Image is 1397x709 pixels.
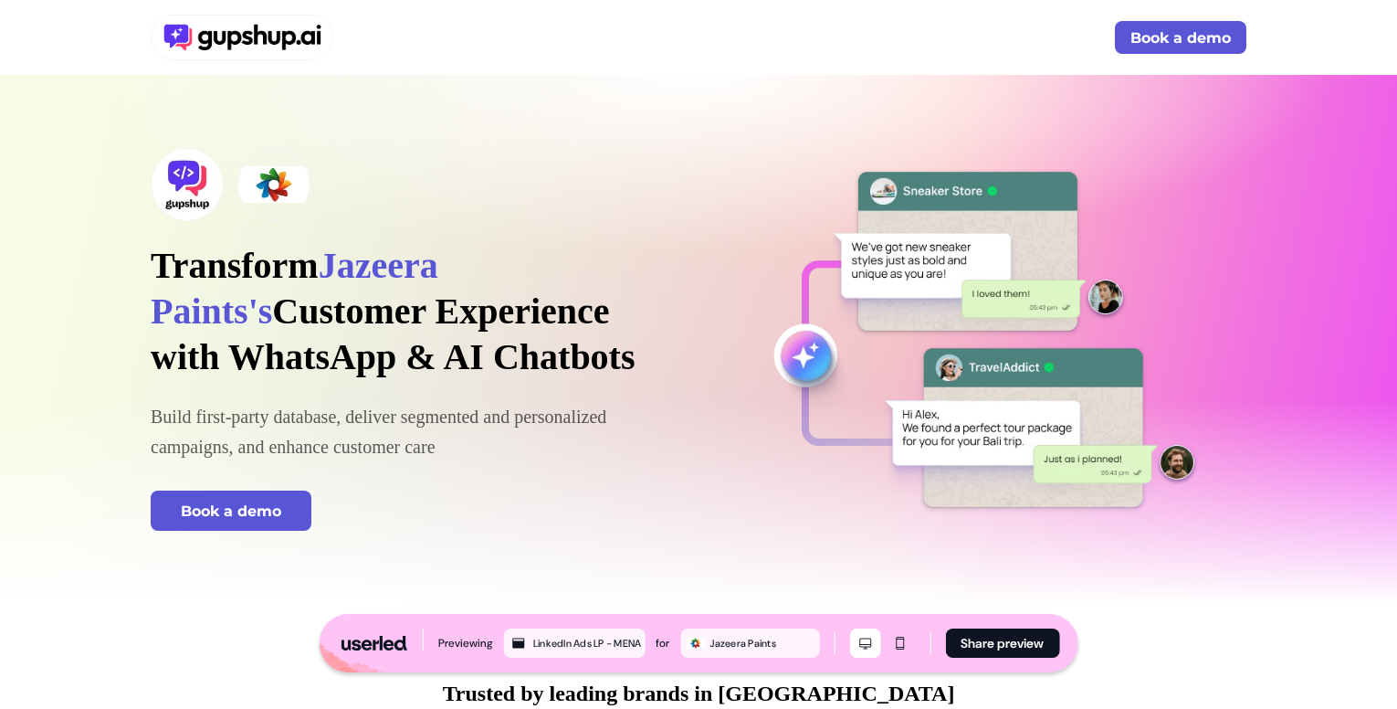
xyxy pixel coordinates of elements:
div: for [656,634,669,652]
span: Build first-party database, deliver segmented and personalized campaigns, and enhance customer care [151,407,606,457]
button: Share preview [945,629,1059,658]
button: Desktop mode [849,629,880,658]
p: Transform Customer Experience with WhatsApp & AI Chatbots [151,243,673,380]
div: LinkedIn Ads LP - MENA [533,635,642,651]
button: Mobile mode [884,629,915,658]
button: Book a demo [151,491,311,531]
div: Previewing [438,634,493,652]
a: Book a demo [151,491,673,531]
div: Jazeera Paints [709,635,815,651]
button: Book a demo [1115,21,1246,54]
